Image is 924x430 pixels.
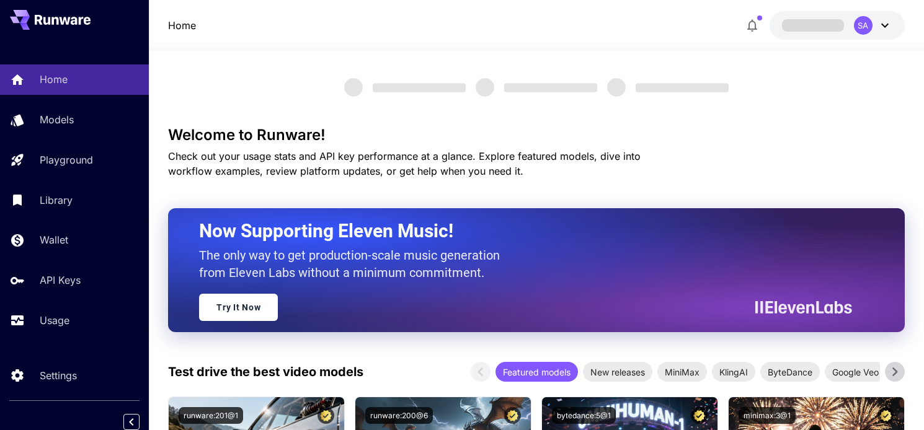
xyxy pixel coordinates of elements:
[168,18,196,33] a: Home
[495,366,578,379] span: Featured models
[123,414,140,430] button: Collapse sidebar
[40,313,69,328] p: Usage
[657,362,707,382] div: MiniMax
[552,407,616,424] button: bytedance:5@1
[40,232,68,247] p: Wallet
[712,362,755,382] div: KlingAI
[825,366,886,379] span: Google Veo
[760,362,820,382] div: ByteDance
[760,366,820,379] span: ByteDance
[583,362,652,382] div: New releases
[199,219,843,243] h2: Now Supporting Eleven Music!
[40,368,77,383] p: Settings
[691,407,708,424] button: Certified Model – Vetted for best performance and includes a commercial license.
[770,11,905,40] button: SA
[318,407,334,424] button: Certified Model – Vetted for best performance and includes a commercial license.
[168,18,196,33] nav: breadcrumb
[179,407,243,424] button: runware:201@1
[739,407,796,424] button: minimax:3@1
[40,273,81,287] p: API Keys
[825,362,886,382] div: Google Veo
[583,366,652,379] span: New releases
[365,407,433,424] button: runware:200@6
[854,16,873,35] div: SA
[495,362,578,382] div: Featured models
[40,112,74,127] p: Models
[168,150,641,177] span: Check out your usage stats and API key performance at a glance. Explore featured models, dive int...
[40,72,68,87] p: Home
[504,407,521,424] button: Certified Model – Vetted for best performance and includes a commercial license.
[168,362,363,381] p: Test drive the best video models
[877,407,894,424] button: Certified Model – Vetted for best performance and includes a commercial license.
[40,152,93,167] p: Playground
[657,366,707,379] span: MiniMax
[168,126,905,144] h3: Welcome to Runware!
[712,366,755,379] span: KlingAI
[199,247,509,281] p: The only way to get production-scale music generation from Eleven Labs without a minimum commitment.
[199,294,278,321] a: Try It Now
[40,193,73,208] p: Library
